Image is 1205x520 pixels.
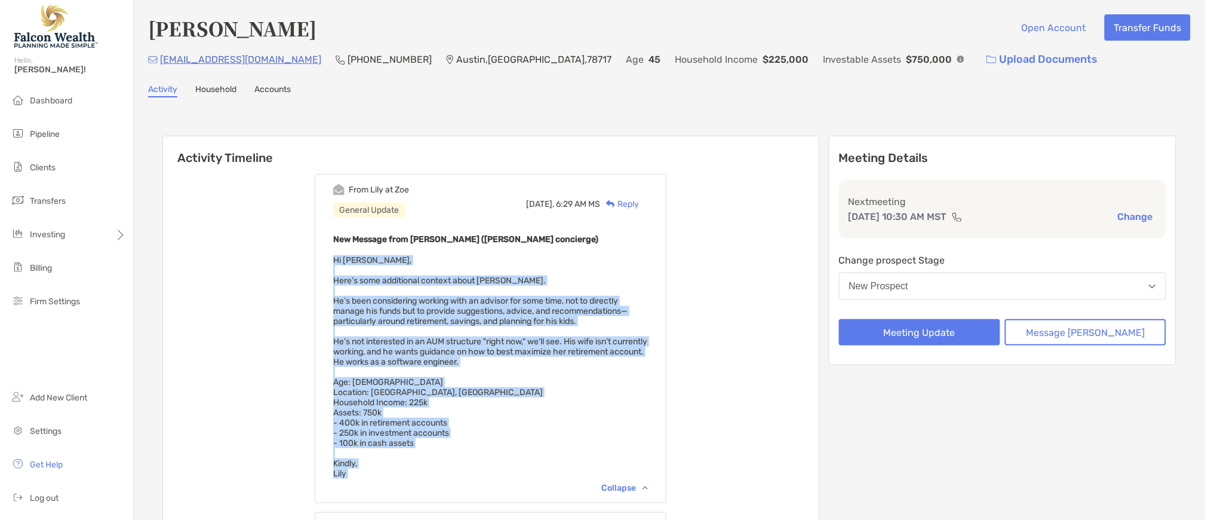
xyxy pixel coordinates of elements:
a: Accounts [254,84,291,97]
button: New Prospect [839,273,1167,300]
button: Transfer Funds [1105,14,1191,41]
p: Meeting Details [839,151,1167,166]
img: logout icon [11,490,25,504]
img: Info Icon [957,56,964,63]
p: [DATE] 10:30 AM MST [849,209,947,224]
img: firm-settings icon [11,293,25,308]
span: Billing [30,263,52,273]
h6: Activity Timeline [163,136,819,165]
p: Age [626,52,644,67]
img: clients icon [11,160,25,174]
img: investing icon [11,227,25,241]
span: Get Help [30,460,63,470]
span: [PERSON_NAME]! [14,65,126,75]
a: Upload Documents [979,47,1106,72]
h4: [PERSON_NAME] [148,14,316,42]
img: Chevron icon [643,486,648,490]
button: Meeting Update [839,319,1000,345]
img: dashboard icon [11,93,25,107]
img: Falcon Wealth Planning Logo [14,5,98,48]
b: New Message from [PERSON_NAME] ([PERSON_NAME] concierge) [333,234,598,244]
span: Settings [30,426,62,436]
span: 6:29 AM MS [556,199,600,209]
p: [EMAIL_ADDRESS][DOMAIN_NAME] [160,52,321,67]
img: settings icon [11,423,25,438]
span: Log out [30,493,59,503]
img: add_new_client icon [11,390,25,404]
p: [PHONE_NUMBER] [348,52,432,67]
div: New Prospect [849,281,909,292]
span: Add New Client [30,393,87,403]
p: Austin , [GEOGRAPHIC_DATA] , 78717 [456,52,611,67]
span: [DATE], [526,199,554,209]
p: $750,000 [906,52,952,67]
span: Dashboard [30,96,72,106]
span: Transfers [30,196,66,206]
button: Change [1114,210,1157,223]
img: Open dropdown arrow [1149,285,1156,289]
p: Next meeting [849,194,1157,209]
img: Location Icon [446,55,454,65]
p: $225,000 [763,52,809,67]
img: communication type [952,212,963,222]
span: Firm Settings [30,296,80,307]
button: Message [PERSON_NAME] [1005,319,1166,345]
img: billing icon [11,260,25,274]
span: Clients [30,163,56,173]
img: button icon [986,56,997,64]
span: Hi [PERSON_NAME], Here's some additional context about [PERSON_NAME]. He’s been considering worki... [333,255,647,479]
p: Change prospect Stage [839,253,1167,268]
div: Collapse [601,483,648,493]
span: Investing [30,230,65,240]
img: Email Icon [148,56,158,63]
p: 45 [648,52,660,67]
img: Event icon [333,184,345,195]
a: Activity [148,84,177,97]
button: Open Account [1012,14,1095,41]
a: Household [195,84,236,97]
p: Investable Assets [823,52,902,67]
div: General Update [333,203,405,218]
img: Phone Icon [336,55,345,65]
p: Household Income [675,52,758,67]
div: From Lily at Zoe [349,185,409,195]
img: get-help icon [11,457,25,471]
span: Pipeline [30,129,60,139]
img: pipeline icon [11,126,25,140]
img: transfers icon [11,193,25,207]
div: Reply [600,198,639,210]
img: Reply icon [606,200,615,208]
